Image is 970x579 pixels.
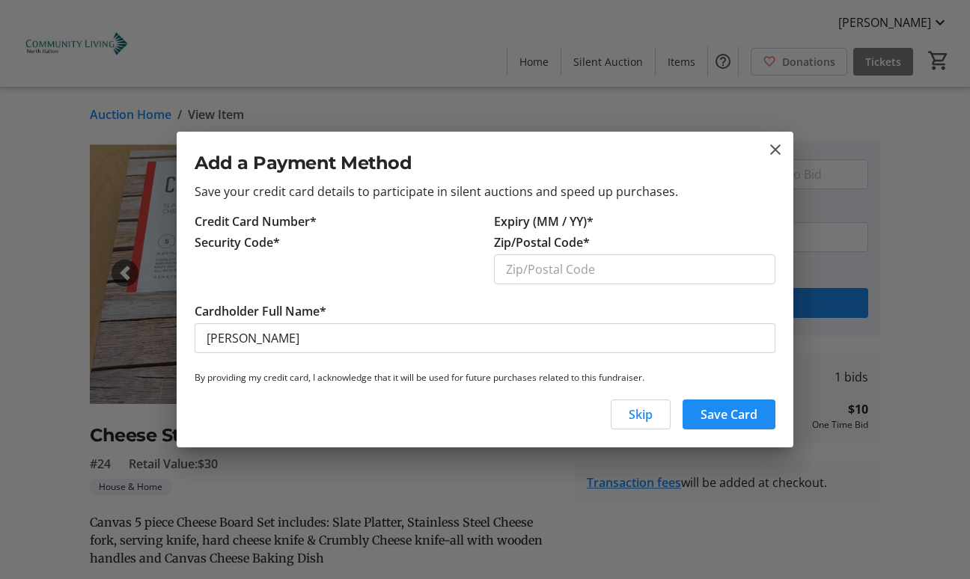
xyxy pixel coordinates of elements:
[701,405,757,423] span: Save Card
[195,302,326,320] label: Cardholder Full Name*
[195,371,775,385] p: By providing my credit card, I acknowledge that it will be used for future purchases related to t...
[611,399,671,429] button: Skip
[494,254,775,284] input: Zip/Postal Code
[195,233,280,251] label: Security Code*
[195,212,317,230] label: Credit Card Number*
[766,141,784,159] button: close
[494,212,594,230] label: Expiry (MM / YY)*
[683,399,775,429] button: Save Card
[195,150,775,177] h2: Add a Payment Method
[494,233,590,251] label: Zip/Postal Code*
[195,183,775,200] p: Save your credit card details to participate in silent auctions and speed up purchases.
[629,405,653,423] span: Skip
[195,323,775,353] input: Card Holder Name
